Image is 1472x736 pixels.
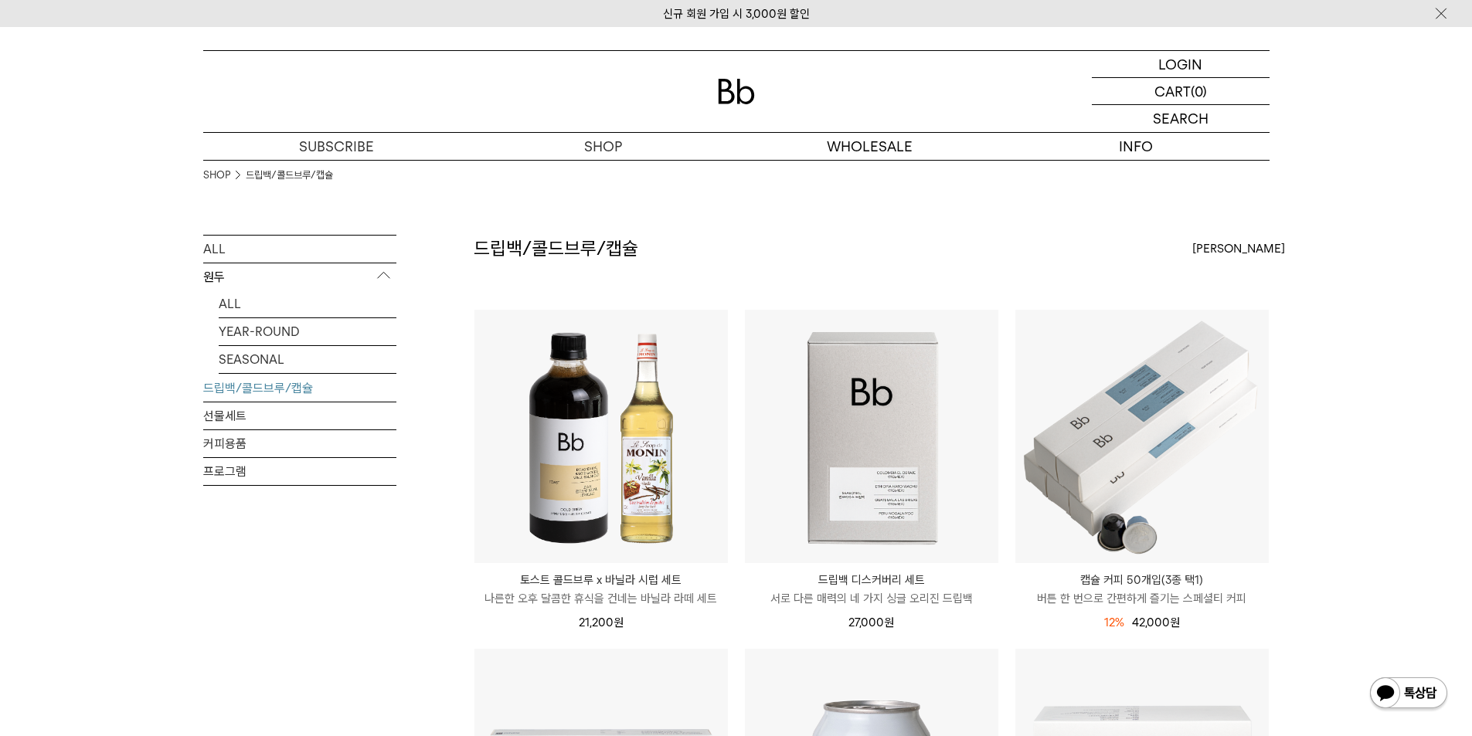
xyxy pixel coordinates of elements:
[1153,105,1209,132] p: SEARCH
[203,430,396,457] a: 커피용품
[579,616,624,629] span: 21,200
[745,571,998,608] a: 드립백 디스커버리 세트 서로 다른 매력의 네 가지 싱글 오리진 드립백
[203,402,396,429] a: 선물세트
[745,310,998,563] img: 드립백 디스커버리 세트
[470,133,736,160] a: SHOP
[1368,676,1449,713] img: 카카오톡 채널 1:1 채팅 버튼
[884,616,894,629] span: 원
[1158,51,1202,77] p: LOGIN
[203,458,396,485] a: 프로그램
[474,236,638,262] h2: 드립백/콜드브루/캡슐
[203,133,470,160] a: SUBSCRIBE
[1154,78,1191,104] p: CART
[848,616,894,629] span: 27,000
[219,346,396,373] a: SEASONAL
[1015,571,1269,608] a: 캡슐 커피 50개입(3종 택1) 버튼 한 번으로 간편하게 즐기는 스페셜티 커피
[1015,589,1269,608] p: 버튼 한 번으로 간편하게 즐기는 스페셜티 커피
[474,571,728,589] p: 토스트 콜드브루 x 바닐라 시럽 세트
[1015,571,1269,589] p: 캡슐 커피 50개입(3종 택1)
[1104,613,1124,632] div: 12%
[1192,239,1285,258] span: [PERSON_NAME]
[1003,133,1270,160] p: INFO
[203,236,396,263] a: ALL
[474,571,728,608] a: 토스트 콜드브루 x 바닐라 시럽 세트 나른한 오후 달콤한 휴식을 건네는 바닐라 라떼 세트
[718,79,755,104] img: 로고
[1015,310,1269,563] img: 캡슐 커피 50개입(3종 택1)
[219,290,396,317] a: ALL
[203,168,230,183] a: SHOP
[203,263,396,291] p: 원두
[736,133,1003,160] p: WHOLESALE
[203,375,396,402] a: 드립백/콜드브루/캡슐
[1170,616,1180,629] span: 원
[1132,616,1180,629] span: 42,000
[745,589,998,608] p: 서로 다른 매력의 네 가지 싱글 오리진 드립백
[1092,51,1270,78] a: LOGIN
[474,310,728,563] img: 토스트 콜드브루 x 바닐라 시럽 세트
[1092,78,1270,105] a: CART (0)
[745,571,998,589] p: 드립백 디스커버리 세트
[1191,78,1207,104] p: (0)
[614,616,624,629] span: 원
[474,589,728,608] p: 나른한 오후 달콤한 휴식을 건네는 바닐라 라떼 세트
[663,7,810,21] a: 신규 회원 가입 시 3,000원 할인
[219,318,396,345] a: YEAR-ROUND
[246,168,333,183] a: 드립백/콜드브루/캡슐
